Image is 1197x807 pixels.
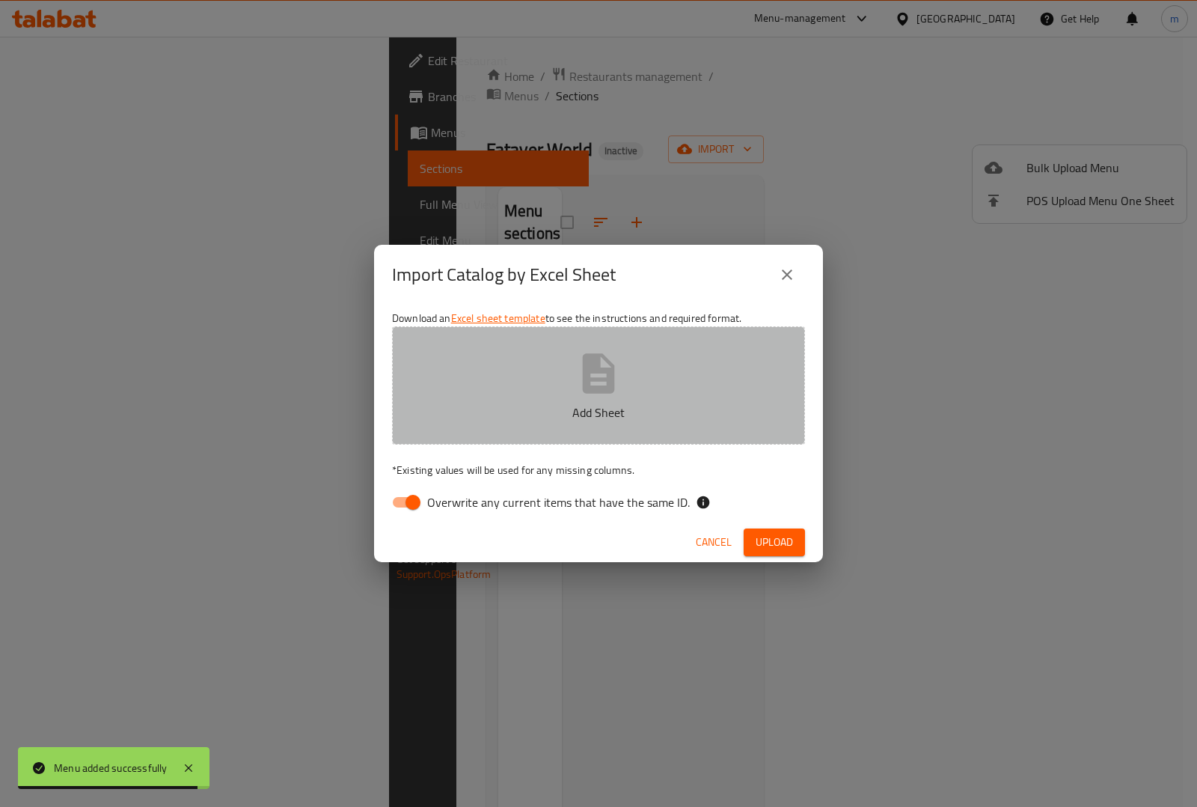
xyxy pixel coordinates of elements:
a: Excel sheet template [451,308,545,328]
div: Menu added successfully [54,760,168,776]
div: Download an to see the instructions and required format. [374,305,823,522]
span: Cancel [696,533,732,552]
span: Upload [756,533,793,552]
p: Existing values will be used for any missing columns. [392,463,805,478]
p: Add Sheet [415,403,782,421]
button: close [769,257,805,293]
button: Upload [744,529,805,556]
button: Add Sheet [392,326,805,445]
svg: If the overwrite option isn't selected, then the items that match an existing ID will be ignored ... [696,495,711,510]
span: Overwrite any current items that have the same ID. [427,493,690,511]
h2: Import Catalog by Excel Sheet [392,263,616,287]
button: Cancel [690,529,738,556]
